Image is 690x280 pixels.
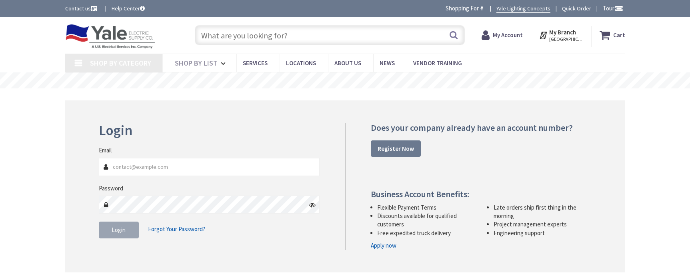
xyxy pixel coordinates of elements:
[90,58,151,68] span: Shop By Category
[371,189,592,199] h4: Business Account Benefits:
[195,25,465,45] input: What are you looking for?
[99,222,139,238] button: Login
[112,4,145,12] a: Help Center
[603,4,623,12] span: Tour
[371,140,421,157] a: Register Now
[148,222,205,237] a: Forgot Your Password?
[494,203,592,220] li: Late orders ship first thing in the morning
[243,59,268,67] span: Services
[378,145,414,152] strong: Register Now
[148,225,205,233] span: Forgot Your Password?
[286,59,316,67] span: Locations
[371,241,396,250] a: Apply now
[446,4,479,12] span: Shopping For
[539,28,583,42] div: My Branch [GEOGRAPHIC_DATA], [GEOGRAPHIC_DATA]
[496,4,550,13] a: Yale Lighting Concepts
[99,146,112,154] label: Email
[482,28,523,42] a: My Account
[99,123,320,138] h2: Login
[309,202,316,208] i: Click here to show/hide password
[600,28,625,42] a: Cart
[334,59,361,67] span: About Us
[377,203,475,212] li: Flexible Payment Terms
[99,184,123,192] label: Password
[175,58,218,68] span: Shop By List
[377,212,475,229] li: Discounts available for qualified customers
[371,123,592,132] h4: Does your company already have an account number?
[99,158,320,176] input: Email
[494,229,592,237] li: Engineering support
[65,24,156,49] img: Yale Electric Supply Co.
[613,28,625,42] strong: Cart
[549,36,583,42] span: [GEOGRAPHIC_DATA], [GEOGRAPHIC_DATA]
[549,28,576,36] strong: My Branch
[480,4,484,12] strong: #
[494,220,592,228] li: Project management experts
[562,4,591,12] a: Quick Order
[112,226,126,234] span: Login
[493,31,523,39] strong: My Account
[377,229,475,237] li: Free expedited truck delivery
[380,59,395,67] span: News
[413,59,462,67] span: Vendor Training
[65,4,99,12] a: Contact us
